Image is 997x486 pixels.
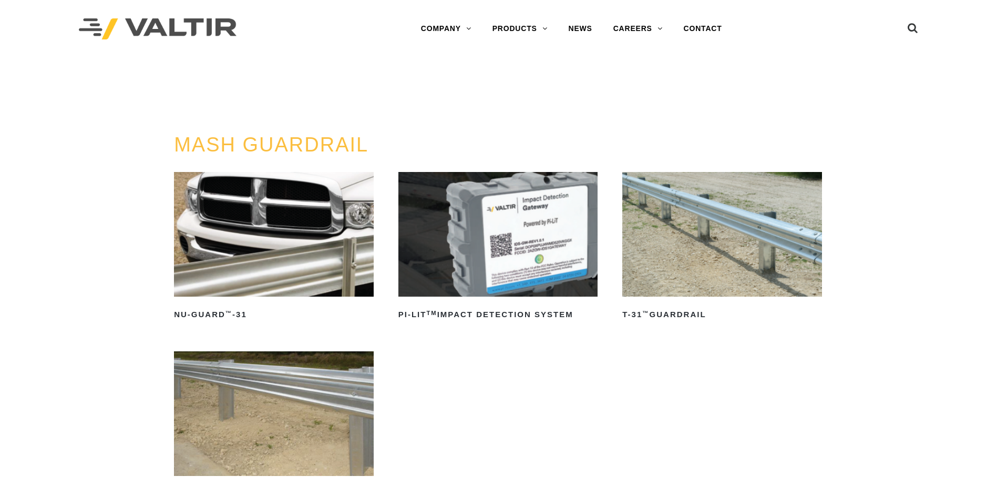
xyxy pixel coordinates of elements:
[302,73,378,86] span: GUARDRAIL
[426,310,437,316] sup: TM
[603,18,673,39] a: CAREERS
[622,172,822,323] a: T-31™Guardrail
[174,306,374,323] h2: NU-GUARD -31
[225,310,232,316] sup: ™
[558,18,603,39] a: NEWS
[398,172,598,323] a: PI-LITTMImpact Detection System
[642,310,649,316] sup: ™
[673,18,733,39] a: CONTACT
[224,73,297,86] a: PRODUCTS
[79,18,237,40] img: Valtir
[482,18,558,39] a: PRODUCTS
[174,172,374,323] a: NU-GUARD™-31
[398,306,598,323] h2: PI-LIT Impact Detection System
[174,134,368,156] a: MASH GUARDRAIL
[410,18,482,39] a: COMPANY
[622,306,822,323] h2: T-31 Guardrail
